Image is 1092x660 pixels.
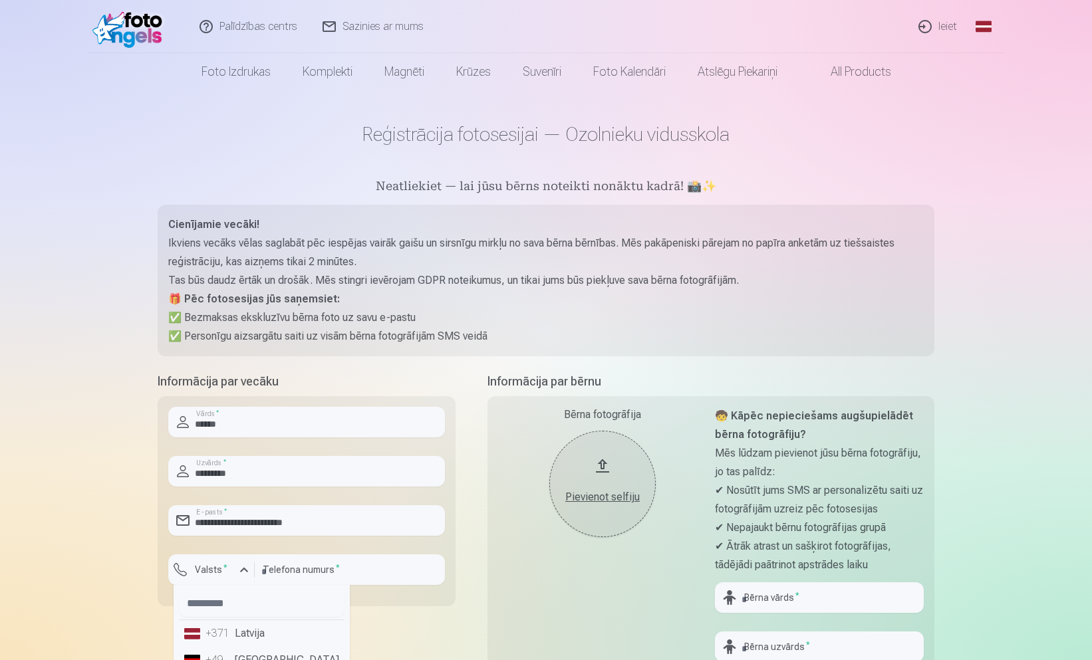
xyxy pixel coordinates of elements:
h5: Neatliekiet — lai jūsu bērns noteikti nonāktu kadrā! 📸✨ [158,178,934,197]
p: ✔ Ātrāk atrast un sašķirot fotogrāfijas, tādējādi paātrinot apstrādes laiku [715,537,924,574]
p: ✔ Nepajaukt bērnu fotogrāfijas grupā [715,518,924,537]
p: Tas būs daudz ērtāk un drošāk. Mēs stingri ievērojam GDPR noteikumus, un tikai jums būs piekļuve ... [168,271,924,290]
strong: 🎁 Pēc fotosesijas jūs saņemsiet: [168,292,340,305]
a: Suvenīri [507,53,577,90]
p: ✅ Bezmaksas ekskluzīvu bērna foto uz savu e-pastu [168,308,924,327]
li: Latvija [179,620,344,647]
p: Ikviens vecāks vēlas saglabāt pēc iespējas vairāk gaišu un sirsnīgu mirkļu no sava bērna bērnības... [168,234,924,271]
a: Komplekti [287,53,368,90]
h1: Reģistrācija fotosesijai — Ozolnieku vidusskola [158,122,934,146]
strong: 🧒 Kāpēc nepieciešams augšupielādēt bērna fotogrāfiju? [715,409,913,441]
div: +371 [205,625,232,641]
strong: Cienījamie vecāki! [168,218,259,231]
p: ✔ Nosūtīt jums SMS ar personalizētu saiti uz fotogrāfijām uzreiz pēc fotosesijas [715,481,924,518]
label: Valsts [190,563,233,576]
a: Foto kalendāri [577,53,682,90]
a: Magnēti [368,53,440,90]
a: Krūzes [440,53,507,90]
a: Foto izdrukas [186,53,287,90]
button: Pievienot selfiju [549,431,656,537]
h5: Informācija par vecāku [158,372,456,391]
a: All products [793,53,907,90]
img: /fa1 [92,5,169,48]
h5: Informācija par bērnu [487,372,934,391]
div: Bērna fotogrāfija [498,407,707,423]
p: ✅ Personīgu aizsargātu saiti uz visām bērna fotogrāfijām SMS veidā [168,327,924,346]
div: Pievienot selfiju [563,489,642,505]
a: Atslēgu piekariņi [682,53,793,90]
p: Mēs lūdzam pievienot jūsu bērna fotogrāfiju, jo tas palīdz: [715,444,924,481]
button: Valsts* [168,554,255,585]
